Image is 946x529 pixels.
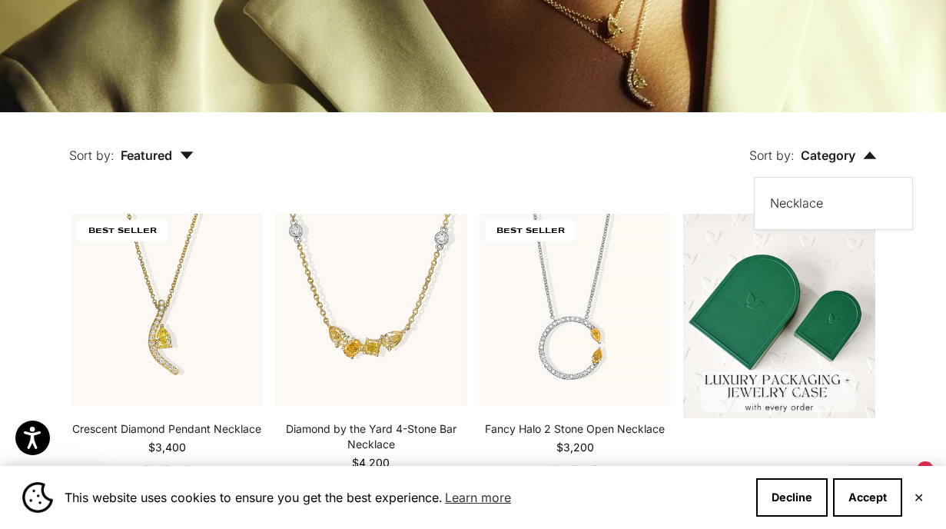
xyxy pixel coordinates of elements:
[65,486,744,509] span: This website uses cookies to ensure you get the best experience.
[833,478,902,517] button: Accept
[121,148,194,163] span: Featured
[485,220,576,241] span: BEST SELLER
[756,478,828,517] button: Decline
[34,112,229,177] button: Sort by: Featured
[22,482,53,513] img: Cookie banner
[443,486,513,509] a: Learn more
[749,148,795,163] span: Sort by:
[148,440,186,455] sale-price: $3,400
[714,112,912,177] button: Sort by: Category
[71,214,263,406] img: #YellowGold
[485,421,665,437] a: Fancy Halo 2 Stone Open Necklace
[275,421,467,452] a: Diamond by the Yard 4-Stone Bar Necklace
[77,220,168,241] span: BEST SELLER
[479,214,671,406] img: #WhiteGold
[479,214,671,406] a: #YellowGold #RoseGold #WhiteGold
[69,148,115,163] span: Sort by:
[914,493,924,502] button: Close
[801,148,877,163] span: Category
[275,214,467,406] img: #YellowGold
[72,421,261,437] a: Crescent Diamond Pendant Necklace
[556,440,594,455] sale-price: $3,200
[352,455,390,471] sale-price: $4,200
[770,193,823,213] label: Necklace
[275,214,467,406] a: #YellowGold #RoseGold #WhiteGold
